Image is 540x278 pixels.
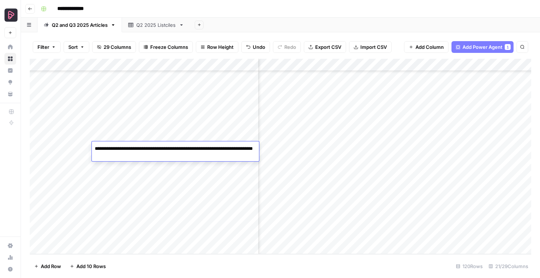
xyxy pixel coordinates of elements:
[315,43,341,51] span: Export CSV
[4,53,16,65] a: Browse
[76,263,106,270] span: Add 10 Rows
[507,44,509,50] span: 1
[453,260,486,272] div: 120 Rows
[122,18,190,32] a: Q2 2025 Listciles
[92,41,136,53] button: 29 Columns
[4,240,16,252] a: Settings
[52,21,108,29] div: Q2 and Q3 2025 Articles
[486,260,531,272] div: 21/29 Columns
[349,41,392,53] button: Import CSV
[360,43,387,51] span: Import CSV
[104,43,131,51] span: 29 Columns
[139,41,193,53] button: Freeze Columns
[415,43,444,51] span: Add Column
[4,6,16,24] button: Workspace: Preply Business
[207,43,234,51] span: Row Height
[4,41,16,53] a: Home
[4,8,18,22] img: Preply Business Logo
[304,41,346,53] button: Export CSV
[196,41,238,53] button: Row Height
[241,41,270,53] button: Undo
[253,43,265,51] span: Undo
[4,76,16,88] a: Opportunities
[505,44,511,50] div: 1
[404,41,449,53] button: Add Column
[68,43,78,51] span: Sort
[4,65,16,76] a: Insights
[65,260,110,272] button: Add 10 Rows
[284,43,296,51] span: Redo
[41,263,61,270] span: Add Row
[4,88,16,100] a: Your Data
[136,21,176,29] div: Q2 2025 Listciles
[33,41,61,53] button: Filter
[4,263,16,275] button: Help + Support
[64,41,89,53] button: Sort
[462,43,503,51] span: Add Power Agent
[451,41,514,53] button: Add Power Agent1
[37,18,122,32] a: Q2 and Q3 2025 Articles
[37,43,49,51] span: Filter
[4,252,16,263] a: Usage
[150,43,188,51] span: Freeze Columns
[273,41,301,53] button: Redo
[30,260,65,272] button: Add Row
